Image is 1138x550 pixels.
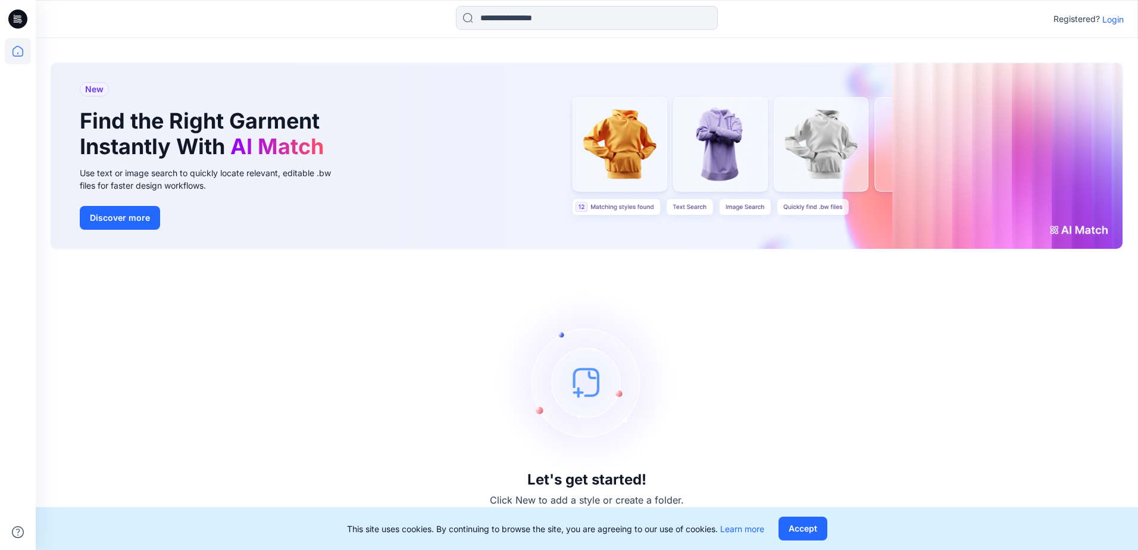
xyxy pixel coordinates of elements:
h1: Find the Right Garment Instantly With [80,108,330,160]
div: Use text or image search to quickly locate relevant, editable .bw files for faster design workflows. [80,167,348,192]
a: Learn more [720,524,764,534]
button: Discover more [80,206,160,230]
p: This site uses cookies. By continuing to browse the site, you are agreeing to our use of cookies. [347,523,764,535]
img: empty-state-image.svg [498,293,676,471]
button: Accept [779,517,827,540]
p: Login [1102,13,1124,26]
p: Registered? [1053,12,1100,26]
h3: Let's get started! [527,471,646,488]
span: AI Match [230,133,324,160]
p: Click New to add a style or create a folder. [490,493,684,507]
span: New [85,82,104,96]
